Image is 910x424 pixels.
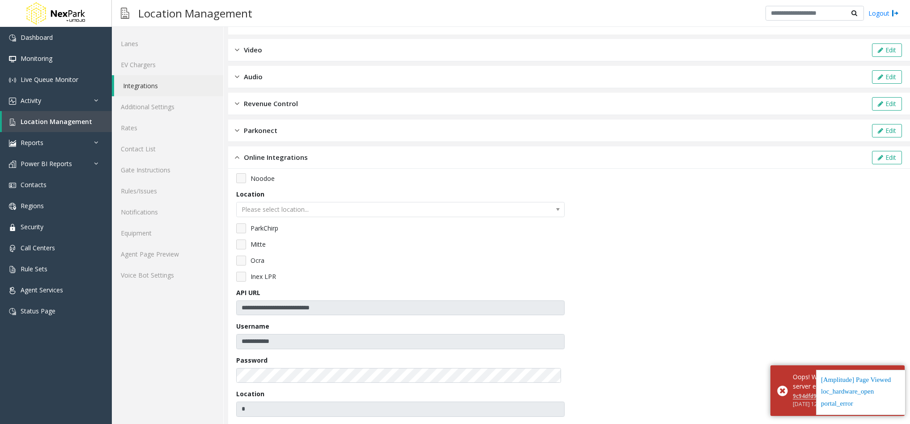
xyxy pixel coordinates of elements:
a: Logout [868,9,899,18]
img: 'icon' [9,287,16,294]
img: 'icon' [9,224,16,231]
img: 'icon' [9,203,16,210]
span: Contacts [21,180,47,189]
img: 'icon' [9,56,16,63]
span: Inex LPR [251,272,276,281]
span: Reports [21,138,43,147]
span: Noodoe [251,174,275,183]
img: 'icon' [9,34,16,42]
img: closed [235,72,239,82]
span: Video [244,45,262,55]
span: Mitte [251,240,266,249]
img: 'icon' [9,161,16,168]
a: Gate Instructions [112,159,223,180]
a: Contact List [112,138,223,159]
button: Edit [872,124,902,137]
button: Edit [872,70,902,84]
img: 'icon' [9,266,16,273]
img: 'icon' [9,98,16,105]
span: Call Centers [21,244,55,252]
span: Ocra [251,256,264,265]
a: Lanes [112,33,223,54]
a: Notifications [112,201,223,223]
img: pageIcon [121,2,129,24]
a: Location Management [2,111,112,132]
span: Parkonect [244,125,277,136]
div: [Amplitude] Page Viewed [821,375,901,387]
span: Live Queue Monitor [21,75,78,84]
img: 'icon' [9,308,16,315]
a: Integrations [114,75,223,96]
a: 9c94dfd949b4a9aec3ef040bddf446e0 [793,392,889,400]
img: closed [235,125,239,136]
div: [DATE] 12:02:53 GMT [793,400,898,408]
span: Activity [21,96,41,105]
a: Rules/Issues [112,180,223,201]
img: closed [235,45,239,55]
a: Agent Page Preview [112,244,223,265]
div: portal_error [821,398,901,411]
img: 'icon' [9,140,16,147]
h3: Location Management [134,2,257,24]
span: Agent Services [21,286,63,294]
label: API URL [236,288,260,297]
button: Edit [872,151,902,164]
label: Username [236,321,269,331]
img: 'icon' [9,245,16,252]
span: Monitoring [21,54,52,63]
a: Equipment [112,223,223,244]
img: 'icon' [9,77,16,84]
label: Password [236,355,268,365]
span: Online Integrations [244,152,308,163]
span: Status Page [21,307,55,315]
span: Location Management [21,117,92,126]
span: Audio [244,72,263,82]
span: Rule Sets [21,265,47,273]
button: Edit [872,43,902,57]
span: Dashboard [21,33,53,42]
a: EV Chargers [112,54,223,75]
img: logout [892,9,899,18]
img: 'icon' [9,182,16,189]
label: Location [236,189,264,199]
a: Rates [112,117,223,138]
img: opened [235,152,239,163]
span: ParkChirp [251,223,278,233]
div: Oops! We encountered an internal server error. Please try again later. [793,372,898,391]
span: Security [21,223,43,231]
a: Additional Settings [112,96,223,117]
img: 'icon' [9,119,16,126]
img: closed [235,99,239,109]
a: Voice Bot Settings [112,265,223,286]
label: Location [236,389,264,398]
span: Revenue Control [244,99,298,109]
button: Edit [872,97,902,111]
span: Regions [21,201,44,210]
div: loc_hardware_open [821,386,901,398]
span: Power BI Reports [21,159,72,168]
